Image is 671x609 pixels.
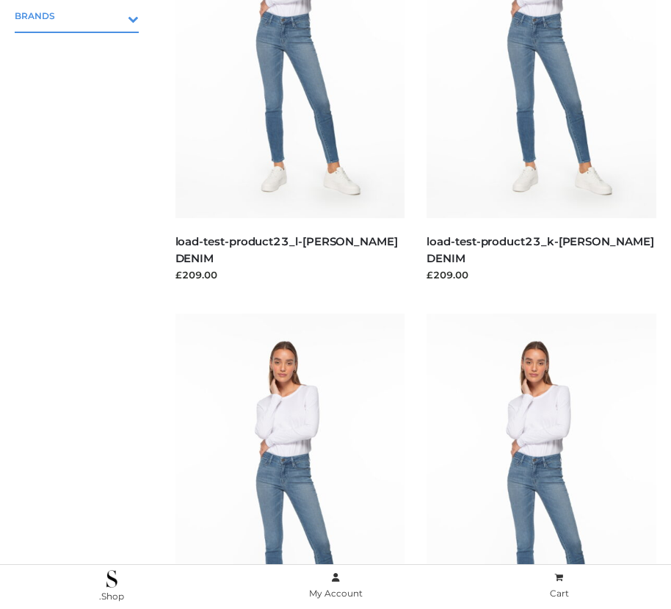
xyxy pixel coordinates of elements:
[106,570,117,588] img: .Shop
[427,234,653,265] a: load-test-product23_k-[PERSON_NAME] DENIM
[224,569,448,602] a: My Account
[447,569,671,602] a: Cart
[15,7,139,24] span: BRANDS
[175,267,405,282] div: £209.00
[175,234,398,265] a: load-test-product23_l-[PERSON_NAME] DENIM
[309,588,363,599] span: My Account
[550,588,569,599] span: Cart
[99,591,124,602] span: .Shop
[427,267,656,282] div: £209.00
